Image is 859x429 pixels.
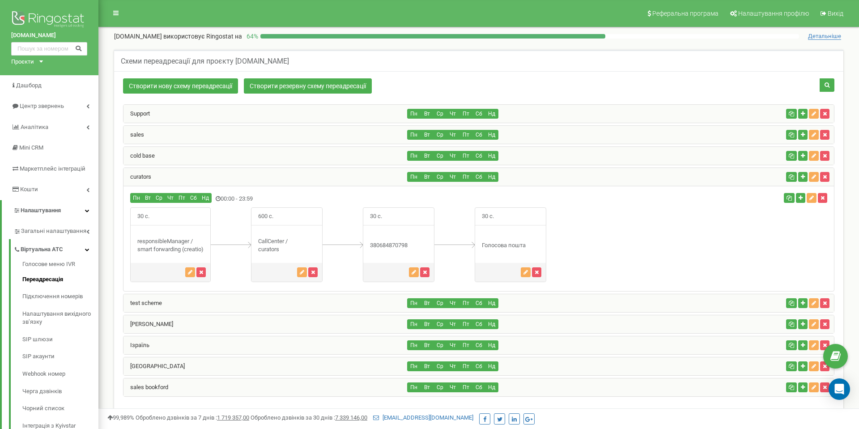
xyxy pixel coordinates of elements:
[446,319,459,329] button: Чт
[820,78,834,92] button: Пошук схеми переадресації
[433,130,447,140] button: Ср
[217,414,249,421] u: 1 719 357,00
[420,130,434,140] button: Вт
[485,109,498,119] button: Нд
[433,298,447,308] button: Ср
[123,110,150,117] a: Support
[22,400,98,417] a: Чорний список
[407,340,421,350] button: Пн
[472,340,485,350] button: Сб
[11,31,87,40] a: [DOMAIN_NAME]
[363,208,389,225] span: 30 с.
[363,241,434,250] div: 380684870798
[446,172,459,182] button: Чт
[472,382,485,392] button: Сб
[153,193,165,203] button: Ср
[16,82,42,89] span: Дашборд
[165,193,176,203] button: Чт
[420,319,434,329] button: Вт
[22,331,98,348] a: SIP шлюзи
[187,193,200,203] button: Сб
[446,298,459,308] button: Чт
[22,305,98,331] a: Налаштування вихідного зв’язку
[472,130,485,140] button: Сб
[420,109,434,119] button: Вт
[20,103,64,109] span: Центр звернень
[136,414,249,421] span: Оброблено дзвінків за 7 днів :
[22,348,98,365] a: SIP акаунти
[459,109,472,119] button: Пт
[485,382,498,392] button: Нд
[475,208,501,225] span: 30 с.
[123,342,149,348] a: Ізраїль
[251,208,280,225] span: 600 с.
[2,200,98,221] a: Налаштування
[123,78,238,94] a: Створити нову схему переадресації
[11,9,87,31] img: Ringostat logo
[420,361,434,371] button: Вт
[407,382,421,392] button: Пн
[21,207,61,214] span: Налаштування
[433,151,447,161] button: Ср
[123,363,185,369] a: [GEOGRAPHIC_DATA]
[459,151,472,161] button: Пт
[199,193,212,203] button: Нд
[114,32,242,41] p: [DOMAIN_NAME]
[652,10,719,17] span: Реферальна програма
[459,382,472,392] button: Пт
[485,130,498,140] button: Нд
[407,319,421,329] button: Пн
[407,151,421,161] button: Пн
[22,365,98,383] a: Webhook номер
[244,78,372,94] a: Створити резервну схему переадресації
[373,414,473,421] a: [EMAIL_ADDRESS][DOMAIN_NAME]
[251,414,367,421] span: Оброблено дзвінків за 30 днів :
[13,239,98,257] a: Віртуальна АТС
[176,193,188,203] button: Пт
[829,378,850,400] div: Open Intercom Messenger
[20,186,38,193] span: Кошти
[472,298,485,308] button: Сб
[459,298,472,308] button: Пт
[163,33,242,40] span: використовує Ringostat на
[472,151,485,161] button: Сб
[142,193,153,203] button: Вт
[251,237,322,254] div: CallCenter / curators
[485,361,498,371] button: Нд
[485,340,498,350] button: Нд
[123,131,144,138] a: sales
[121,57,289,65] h5: Схеми переадресації для проєкту [DOMAIN_NAME]
[420,340,434,350] button: Вт
[472,172,485,182] button: Сб
[123,384,168,390] a: sales bookford
[808,33,841,40] span: Детальніше
[472,319,485,329] button: Сб
[420,151,434,161] button: Вт
[446,361,459,371] button: Чт
[19,144,43,151] span: Mini CRM
[433,361,447,371] button: Ср
[20,165,85,172] span: Маркетплейс інтеграцій
[131,237,210,254] div: responsibleManager / smart forwarding (creatio)
[433,109,447,119] button: Ср
[123,193,597,205] div: 00:00 - 23:59
[446,130,459,140] button: Чт
[420,298,434,308] button: Вт
[472,361,485,371] button: Сб
[22,260,98,271] a: Голосове меню IVR
[485,151,498,161] button: Нд
[485,319,498,329] button: Нд
[407,361,421,371] button: Пн
[433,382,447,392] button: Ср
[123,300,162,306] a: test scheme
[123,173,151,180] a: curators
[446,340,459,350] button: Чт
[446,109,459,119] button: Чт
[22,288,98,305] a: Підключення номерів
[242,32,260,41] p: 64 %
[433,319,447,329] button: Ср
[407,298,421,308] button: Пн
[21,245,63,254] span: Віртуальна АТС
[446,151,459,161] button: Чт
[21,227,86,236] span: Загальні налаштування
